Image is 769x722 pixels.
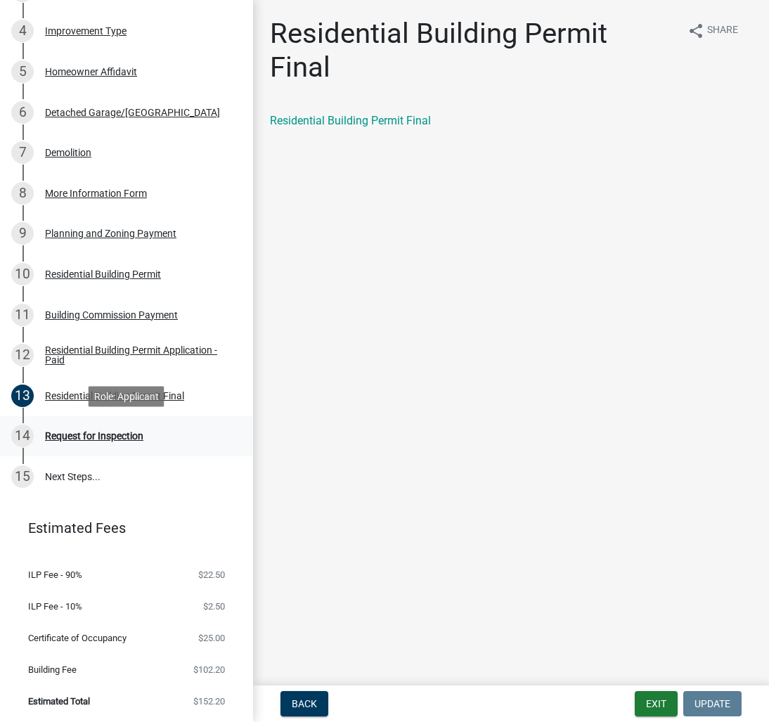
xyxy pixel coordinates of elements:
div: Building Commission Payment [45,310,178,320]
span: Building Fee [28,665,77,674]
span: Update [694,698,730,709]
div: 13 [11,385,34,407]
div: 12 [11,344,34,366]
div: Improvement Type [45,26,127,36]
div: 10 [11,263,34,285]
div: Planning and Zoning Payment [45,228,176,238]
div: 11 [11,304,34,326]
span: $22.50 [198,570,225,579]
span: $2.50 [203,602,225,611]
div: Residential Building Permit [45,269,161,279]
div: 5 [11,60,34,83]
h1: Residential Building Permit Final [270,17,673,84]
div: Demolition [45,148,91,157]
div: More Information Form [45,188,147,198]
span: ILP Fee - 90% [28,570,82,579]
div: Request for Inspection [45,431,143,441]
a: Estimated Fees [11,514,231,542]
div: 7 [11,141,34,164]
button: Exit [635,691,678,716]
span: Back [292,698,317,709]
i: share [687,22,704,39]
div: Residential Building Permit Final [45,391,184,401]
div: 15 [11,465,34,488]
span: $102.20 [193,665,225,674]
div: Role: Applicant [89,386,164,406]
span: Estimated Total [28,697,90,706]
div: Residential Building Permit Application - Paid [45,345,231,365]
button: Update [683,691,742,716]
div: 4 [11,20,34,42]
button: Back [280,691,328,716]
div: 6 [11,101,34,124]
span: Share [707,22,738,39]
span: Certificate of Occupancy [28,633,127,643]
div: 8 [11,182,34,205]
div: Homeowner Affidavit [45,67,137,77]
button: shareShare [676,17,749,44]
span: ILP Fee - 10% [28,602,82,611]
span: $25.00 [198,633,225,643]
div: Detached Garage/[GEOGRAPHIC_DATA] [45,108,220,117]
div: 14 [11,425,34,447]
div: 9 [11,222,34,245]
span: $152.20 [193,697,225,706]
a: Residential Building Permit Final [270,114,431,127]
